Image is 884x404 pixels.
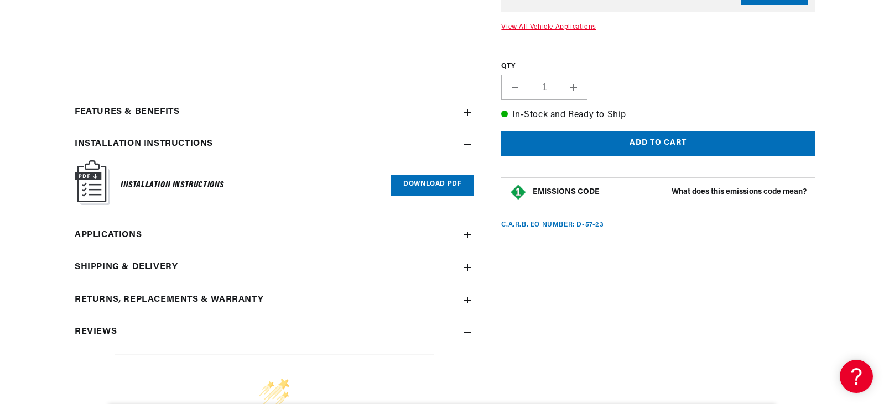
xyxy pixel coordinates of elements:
summary: Reviews [69,316,479,348]
h2: Returns, Replacements & Warranty [75,293,263,307]
h2: Installation instructions [75,137,213,151]
h2: Shipping & Delivery [75,260,178,275]
summary: Installation instructions [69,128,479,160]
a: Download PDF [391,175,474,196]
summary: Features & Benefits [69,96,479,128]
h6: Installation Instructions [121,178,224,193]
a: Applications [69,219,479,252]
img: Instruction Manual [75,160,110,205]
p: C.A.R.B. EO Number: D-57-23 [501,221,604,230]
button: EMISSIONS CODEWhat does this emissions code mean? [533,187,807,197]
label: QTY [501,62,815,71]
h2: Reviews [75,325,117,339]
strong: EMISSIONS CODE [533,188,600,196]
a: View All Vehicle Applications [501,24,596,30]
span: Applications [75,228,142,243]
button: Add to cart [501,131,815,156]
img: Emissions code [509,183,527,201]
summary: Shipping & Delivery [69,251,479,284]
h2: Features & Benefits [75,105,179,119]
strong: What does this emissions code mean? [672,188,807,196]
p: In-Stock and Ready to Ship [501,108,815,123]
summary: Returns, Replacements & Warranty [69,284,479,316]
